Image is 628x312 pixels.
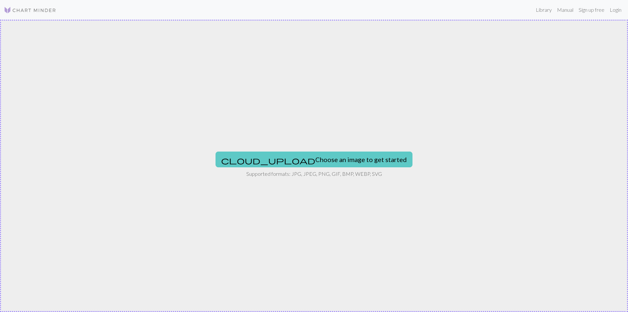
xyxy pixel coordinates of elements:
[216,152,412,167] button: Choose an image to get started
[576,3,607,16] a: Sign up free
[554,3,576,16] a: Manual
[607,3,624,16] a: Login
[221,156,315,165] span: cloud_upload
[533,3,554,16] a: Library
[4,6,56,14] img: Logo
[246,170,382,178] p: Supported formats: JPG, JPEG, PNG, GIF, BMP, WEBP, SVG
